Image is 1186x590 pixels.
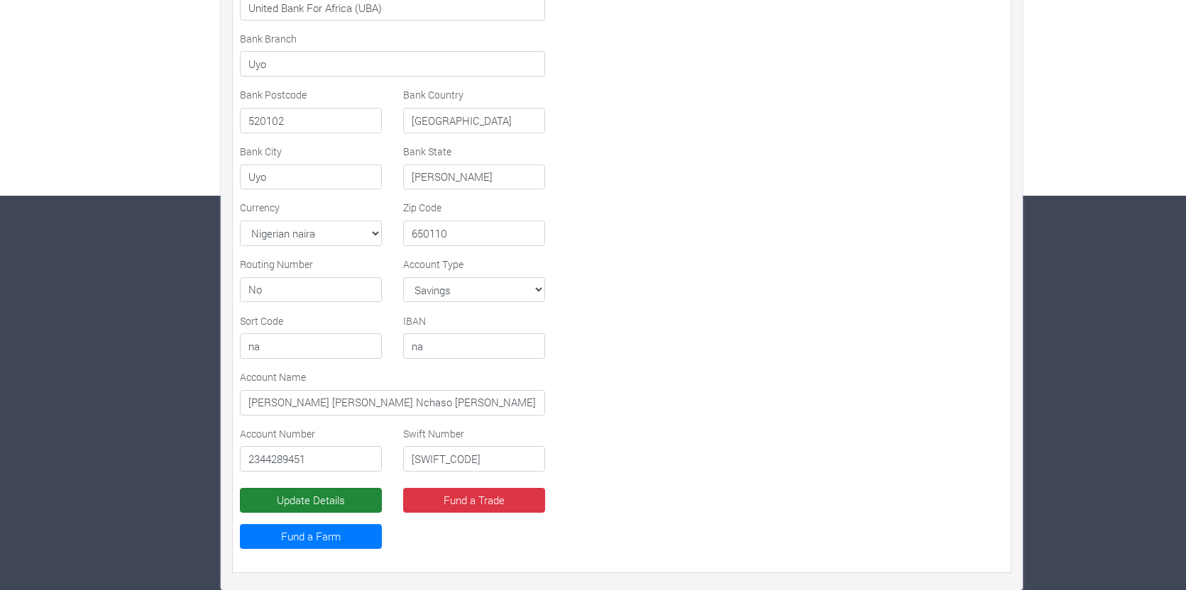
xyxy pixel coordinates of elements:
[240,426,315,441] label: Account Number
[240,31,297,46] label: Bank Branch
[240,313,283,328] label: Sort Code
[240,488,382,513] button: Update Details
[240,87,307,102] label: Bank Postcode
[403,426,464,441] label: Swift Number
[240,524,382,550] a: Fund a Farm
[240,144,282,159] label: Bank City
[240,257,313,272] label: Routing Number
[403,144,451,159] label: Bank State
[403,313,426,328] label: IBAN
[403,257,463,272] label: Account Type
[403,488,545,513] a: Fund a Trade
[240,200,280,215] label: Currency
[240,369,306,384] label: Account Name
[403,200,441,215] label: Zip Code
[403,87,463,102] label: Bank Country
